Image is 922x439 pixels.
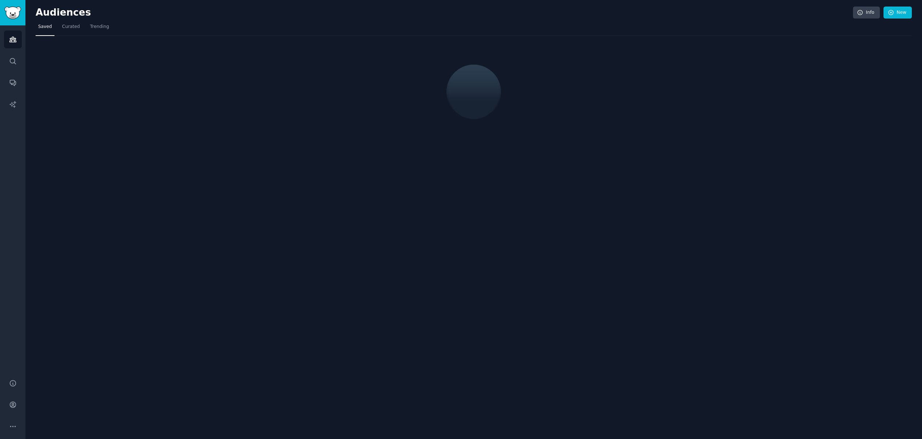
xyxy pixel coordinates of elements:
span: Trending [90,24,109,30]
a: Curated [60,21,82,36]
span: Curated [62,24,80,30]
a: Trending [88,21,112,36]
a: Info [853,7,880,19]
img: GummySearch logo [4,7,21,19]
a: Saved [36,21,54,36]
a: New [883,7,912,19]
h2: Audiences [36,7,853,19]
span: Saved [38,24,52,30]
